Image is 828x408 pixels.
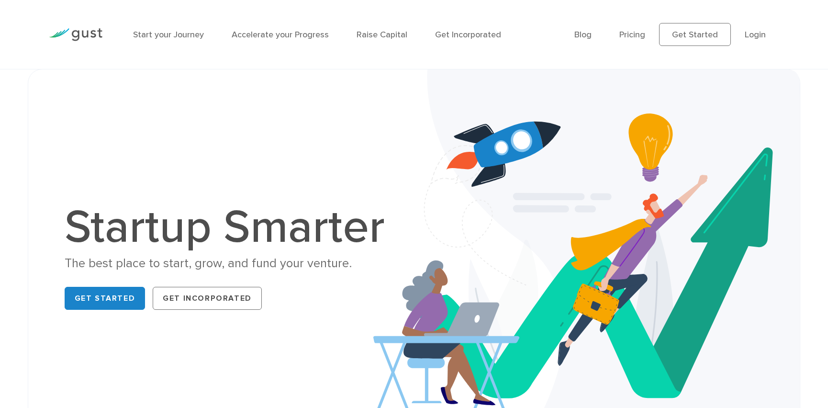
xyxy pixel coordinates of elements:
[435,30,501,40] a: Get Incorporated
[745,30,766,40] a: Login
[357,30,407,40] a: Raise Capital
[133,30,204,40] a: Start your Journey
[65,204,395,250] h1: Startup Smarter
[153,287,262,310] a: Get Incorporated
[232,30,329,40] a: Accelerate your Progress
[659,23,731,46] a: Get Started
[49,28,102,41] img: Gust Logo
[619,30,645,40] a: Pricing
[65,255,395,272] div: The best place to start, grow, and fund your venture.
[65,287,145,310] a: Get Started
[574,30,592,40] a: Blog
